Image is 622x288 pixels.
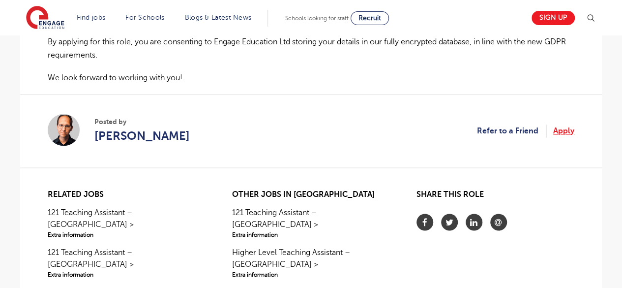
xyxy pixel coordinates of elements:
[48,35,574,62] p: By applying for this role, you are consenting to Engage Education Ltd storing your details in our...
[77,14,106,21] a: Find jobs
[351,11,389,25] a: Recruit
[48,190,206,199] h2: Related jobs
[532,11,575,25] a: Sign up
[285,15,349,22] span: Schools looking for staff
[553,125,574,137] a: Apply
[232,230,390,239] span: Extra information
[26,6,64,31] img: Engage Education
[48,246,206,279] a: 121 Teaching Assistant – [GEOGRAPHIC_DATA] >Extra information
[232,246,390,279] a: Higher Level Teaching Assistant – [GEOGRAPHIC_DATA] >Extra information
[48,71,574,84] p: We look forward to working with you!
[94,117,190,127] span: Posted by
[416,190,574,204] h2: Share this role
[48,230,206,239] span: Extra information
[94,127,190,145] a: [PERSON_NAME]
[358,14,381,22] span: Recruit
[48,206,206,239] a: 121 Teaching Assistant – [GEOGRAPHIC_DATA] >Extra information
[48,270,206,279] span: Extra information
[185,14,252,21] a: Blogs & Latest News
[232,206,390,239] a: 121 Teaching Assistant – [GEOGRAPHIC_DATA] >Extra information
[232,190,390,199] h2: Other jobs in [GEOGRAPHIC_DATA]
[232,270,390,279] span: Extra information
[477,125,547,137] a: Refer to a Friend
[125,14,164,21] a: For Schools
